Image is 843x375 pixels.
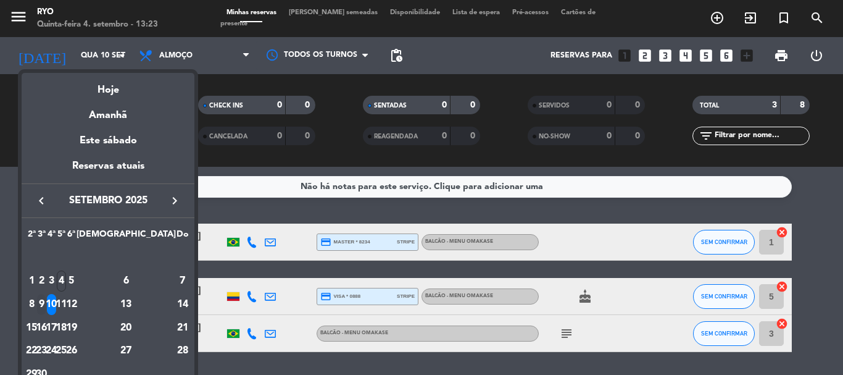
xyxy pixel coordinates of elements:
[57,318,66,339] div: 18
[27,294,36,315] div: 8
[56,270,66,293] td: 4 de setembro de 2025
[27,270,36,293] td: 1 de setembro de 2025
[77,316,176,340] td: 20 de setembro de 2025
[81,294,171,315] div: 13
[27,341,36,362] div: 22
[36,270,46,293] td: 2 de setembro de 2025
[67,294,76,315] div: 12
[57,341,66,362] div: 25
[46,227,56,246] th: Quarta-feira
[22,73,194,98] div: Hoje
[46,293,56,316] td: 10 de setembro de 2025
[27,318,36,339] div: 15
[22,98,194,124] div: Amanhã
[167,193,182,208] i: keyboard_arrow_right
[22,124,194,158] div: Este sábado
[57,294,66,315] div: 11
[47,294,56,315] div: 10
[37,341,46,362] div: 23
[77,270,176,293] td: 6 de setembro de 2025
[22,158,194,183] div: Reservas atuais
[77,227,176,246] th: Sábado
[176,294,189,315] div: 14
[46,340,56,363] td: 24 de setembro de 2025
[176,227,189,246] th: Domingo
[27,271,36,292] div: 1
[47,271,56,292] div: 3
[81,271,171,292] div: 6
[37,318,46,339] div: 16
[46,316,56,340] td: 17 de setembro de 2025
[56,293,66,316] td: 11 de setembro de 2025
[176,341,189,362] div: 28
[27,227,36,246] th: Segunda-feira
[37,271,46,292] div: 2
[37,294,46,315] div: 9
[47,341,56,362] div: 24
[46,270,56,293] td: 3 de setembro de 2025
[67,227,77,246] th: Sexta-feira
[52,193,164,209] span: setembro 2025
[67,293,77,316] td: 12 de setembro de 2025
[176,271,189,292] div: 7
[164,193,186,209] button: keyboard_arrow_right
[27,340,36,363] td: 22 de setembro de 2025
[27,293,36,316] td: 8 de setembro de 2025
[67,341,76,362] div: 26
[176,318,189,339] div: 21
[67,271,76,292] div: 5
[27,246,189,270] td: SET
[36,293,46,316] td: 9 de setembro de 2025
[67,316,77,340] td: 19 de setembro de 2025
[67,340,77,363] td: 26 de setembro de 2025
[176,270,189,293] td: 7 de setembro de 2025
[81,341,171,362] div: 27
[47,318,56,339] div: 17
[176,293,189,316] td: 14 de setembro de 2025
[36,227,46,246] th: Terça-feira
[36,316,46,340] td: 16 de setembro de 2025
[176,316,189,340] td: 21 de setembro de 2025
[77,293,176,316] td: 13 de setembro de 2025
[81,318,171,339] div: 20
[67,270,77,293] td: 5 de setembro de 2025
[27,316,36,340] td: 15 de setembro de 2025
[36,340,46,363] td: 23 de setembro de 2025
[176,340,189,363] td: 28 de setembro de 2025
[57,271,66,292] div: 4
[34,193,49,208] i: keyboard_arrow_left
[56,340,66,363] td: 25 de setembro de 2025
[67,318,76,339] div: 19
[56,227,66,246] th: Quinta-feira
[30,193,52,209] button: keyboard_arrow_left
[56,316,66,340] td: 18 de setembro de 2025
[77,340,176,363] td: 27 de setembro de 2025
